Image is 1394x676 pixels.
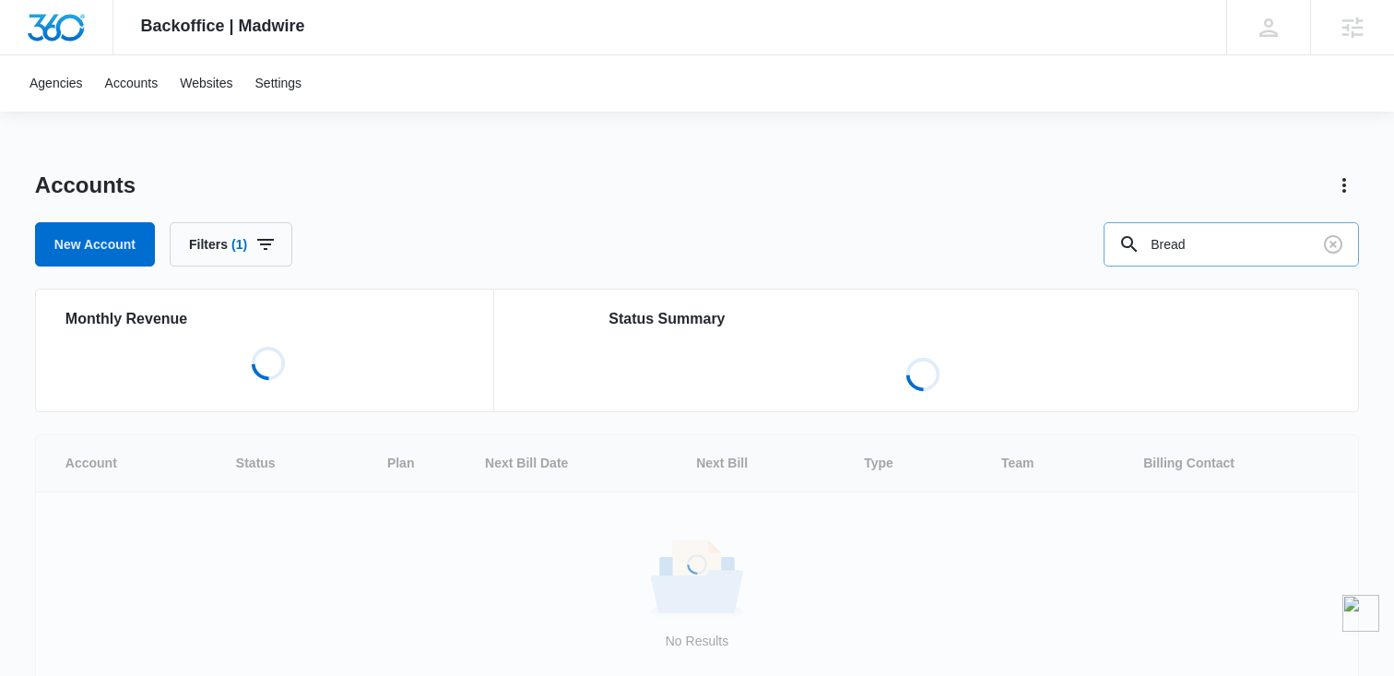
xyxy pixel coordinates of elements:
a: Settings [244,55,313,112]
h2: Status Summary [608,308,1236,330]
h2: Monthly Revenue [65,308,471,330]
span: (1) [231,238,247,251]
span: Backoffice | Madwire [141,17,305,36]
button: Actions [1329,171,1359,200]
a: Websites [169,55,243,112]
button: Filters(1) [170,222,292,267]
h1: Accounts [35,172,136,199]
a: Agencies [18,55,94,112]
a: New Account [35,222,155,267]
a: Accounts [94,55,170,112]
button: Clear [1318,230,1348,259]
input: Search [1104,222,1359,267]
